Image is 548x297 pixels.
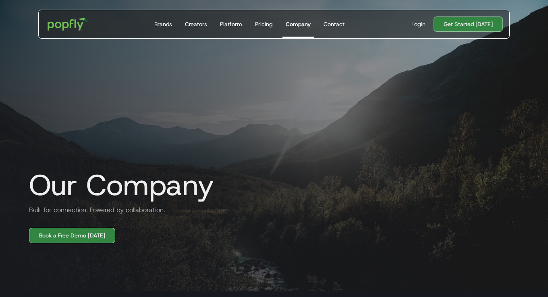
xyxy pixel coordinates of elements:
a: Login [408,20,429,28]
div: Login [411,20,426,28]
div: Pricing [255,20,273,28]
div: Company [286,20,311,28]
a: home [42,12,94,36]
a: Platform [217,10,245,38]
h2: Built for connection. Powered by collaboration. [23,205,165,215]
div: Platform [220,20,242,28]
div: Brands [154,20,172,28]
div: Contact [324,20,345,28]
h1: Our Company [23,169,214,201]
a: Creators [182,10,210,38]
a: Brands [151,10,175,38]
a: Book a Free Demo [DATE] [29,228,115,243]
a: Company [282,10,314,38]
div: Creators [185,20,207,28]
a: Get Started [DATE] [434,16,503,32]
a: Pricing [252,10,276,38]
a: Contact [320,10,348,38]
